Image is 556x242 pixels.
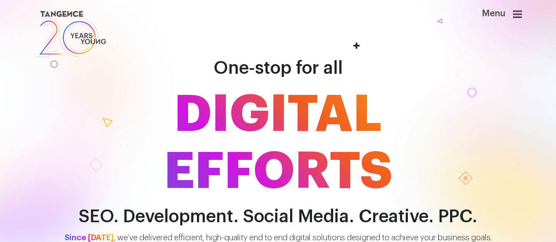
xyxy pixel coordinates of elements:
[28,86,529,200] span: DIGITAL EFFORTS
[34,9,107,59] img: logo SVG
[28,207,529,227] h2: SEO. Development. Social Media. Creative. PPC.
[65,234,114,242] span: Since [DATE]
[214,59,343,77] span: One-stop for all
